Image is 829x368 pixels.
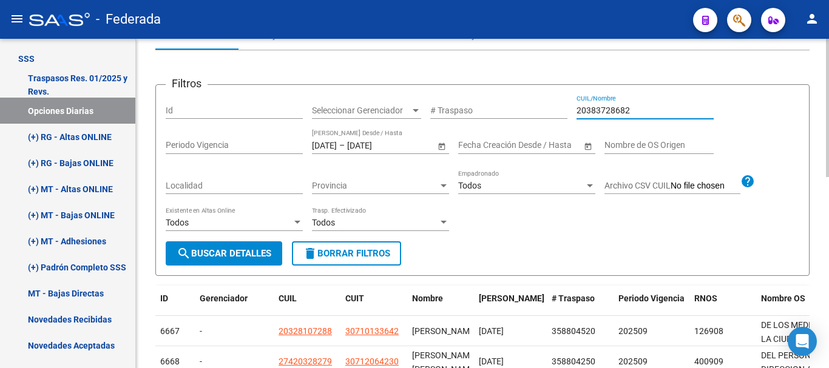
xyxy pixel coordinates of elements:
h3: Filtros [166,75,208,92]
span: 126908 [694,326,723,336]
span: Buscar Detalles [177,248,271,259]
input: Archivo CSV CUIL [671,181,740,192]
span: 358804250 [552,356,595,366]
datatable-header-cell: ID [155,286,195,326]
span: [PERSON_NAME] [412,326,477,336]
mat-icon: menu [10,12,24,26]
div: [DATE] [479,324,542,338]
span: Gerenciador [200,293,248,303]
span: Borrar Filtros [303,248,390,259]
span: CUIT [345,293,364,303]
span: Todos [166,218,189,227]
datatable-header-cell: CUIT [340,286,407,326]
mat-icon: person [805,12,819,26]
span: Provincia [312,181,438,191]
span: 20328107288 [279,326,332,336]
datatable-header-cell: # Traspaso [547,286,614,326]
span: Todos [458,181,481,190]
datatable-header-cell: CUIL [274,286,340,326]
input: Start date [312,140,337,150]
datatable-header-cell: Periodo Vigencia [614,286,689,326]
span: 6668 [160,356,180,366]
input: End date [506,140,566,150]
mat-icon: search [177,246,191,261]
span: - [200,326,202,336]
span: 202509 [618,326,648,336]
button: Buscar Detalles [166,241,282,266]
button: Open calendar [581,139,594,152]
span: Todos [312,218,335,227]
div: Open Intercom Messenger [788,327,817,356]
span: 358804520 [552,326,595,336]
span: Periodo Vigencia [618,293,685,303]
input: End date [347,140,407,150]
span: 6667 [160,326,180,336]
span: 400909 [694,356,723,366]
span: 30712064230 [345,356,399,366]
span: [PERSON_NAME] [479,293,544,303]
span: RNOS [694,293,717,303]
mat-icon: delete [303,246,317,261]
span: 202509 [618,356,648,366]
span: Archivo CSV CUIL [604,181,671,190]
span: - [200,356,202,366]
datatable-header-cell: RNOS [689,286,756,326]
span: 30710133642 [345,326,399,336]
span: 27420328279 [279,356,332,366]
span: Nombre [412,293,443,303]
span: Seleccionar Gerenciador [312,105,410,116]
button: Borrar Filtros [292,241,401,266]
span: CUIL [279,293,297,303]
mat-icon: help [740,174,755,189]
button: Open calendar [435,139,448,152]
span: Nombre OS [761,293,805,303]
span: - Federada [96,6,161,33]
datatable-header-cell: Nombre [407,286,474,326]
span: ID [160,293,168,303]
span: – [339,140,345,150]
span: # Traspaso [552,293,595,303]
datatable-header-cell: Fecha Traspaso [474,286,547,326]
datatable-header-cell: Gerenciador [195,286,274,326]
input: Start date [458,140,496,150]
